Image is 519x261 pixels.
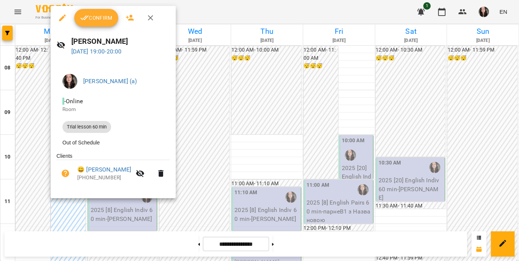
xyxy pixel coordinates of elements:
button: Confirm [74,9,118,27]
a: 😀 [PERSON_NAME] [77,165,131,174]
p: [PHONE_NUMBER] [77,174,131,182]
img: 1a20daea8e9f27e67610e88fbdc8bd8e.jpg [62,74,77,89]
li: Out of Schedule [56,136,170,149]
button: Unpaid. Bill the attendance? [56,164,74,182]
span: Trial lesson 60 min [62,124,111,130]
h6: [PERSON_NAME] [71,36,170,47]
span: - Online [62,98,84,105]
p: Room [62,106,164,113]
a: [PERSON_NAME] (а) [83,78,137,85]
span: Confirm [80,13,112,22]
a: [DATE] 19:00-20:00 [71,48,122,55]
ul: Clients [56,152,170,189]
